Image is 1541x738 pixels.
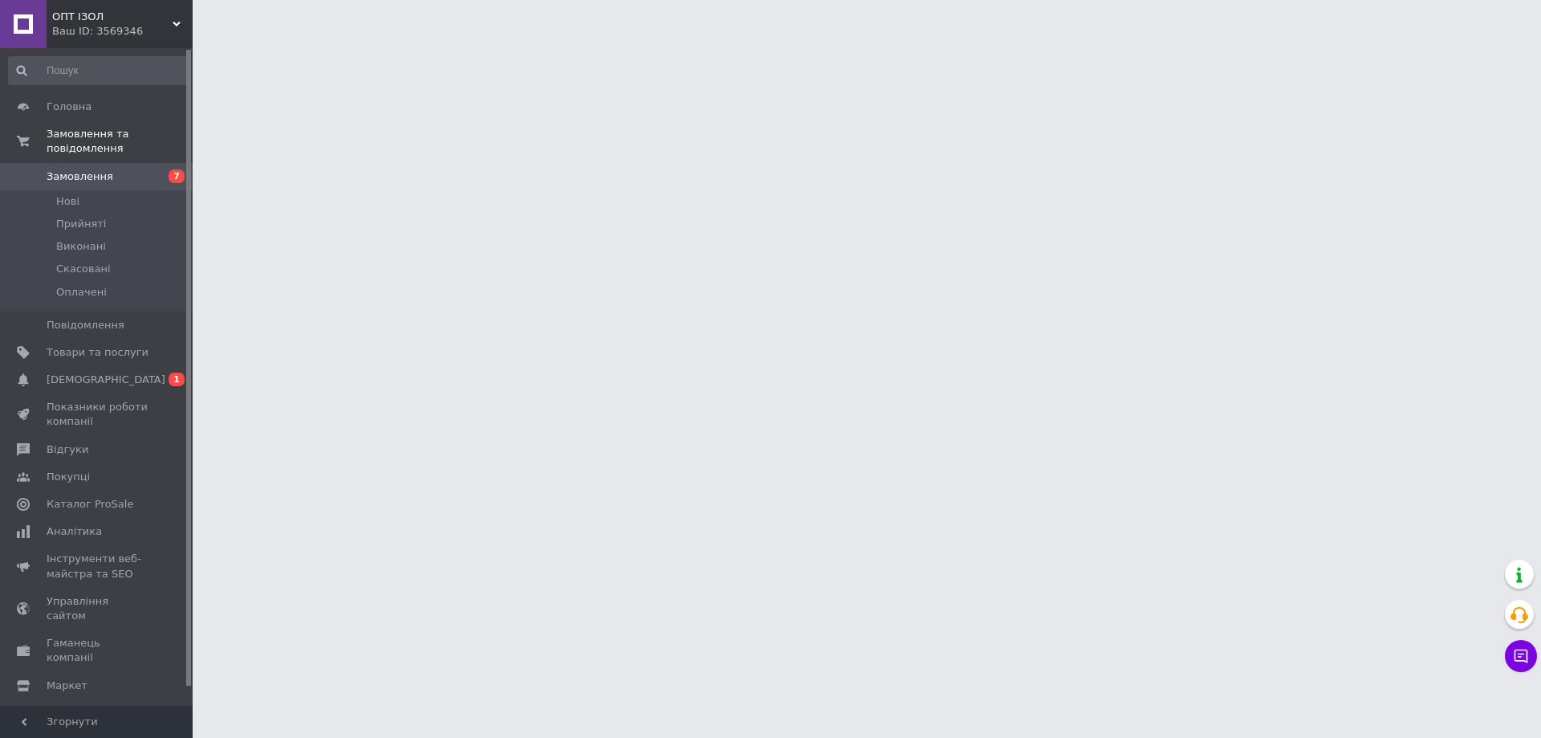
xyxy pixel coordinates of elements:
[47,552,148,581] span: Інструменти веб-майстра та SEO
[1505,640,1537,672] button: Чат з покупцем
[47,169,113,184] span: Замовлення
[52,24,193,39] div: Ваш ID: 3569346
[47,318,124,332] span: Повідомлення
[8,56,189,85] input: Пошук
[56,217,106,231] span: Прийняті
[169,373,185,386] span: 1
[47,127,193,156] span: Замовлення та повідомлення
[56,285,107,300] span: Оплачені
[47,373,165,387] span: [DEMOGRAPHIC_DATA]
[56,262,111,276] span: Скасовані
[47,442,88,457] span: Відгуки
[47,400,148,429] span: Показники роботи компанії
[47,679,87,693] span: Маркет
[47,524,102,539] span: Аналітика
[169,169,185,183] span: 7
[52,10,173,24] span: ОПТ ІЗОЛ
[56,239,106,254] span: Виконані
[47,594,148,623] span: Управління сайтом
[56,194,79,209] span: Нові
[47,100,91,114] span: Головна
[47,470,90,484] span: Покупці
[47,636,148,665] span: Гаманець компанії
[47,497,133,512] span: Каталог ProSale
[47,345,148,360] span: Товари та послуги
